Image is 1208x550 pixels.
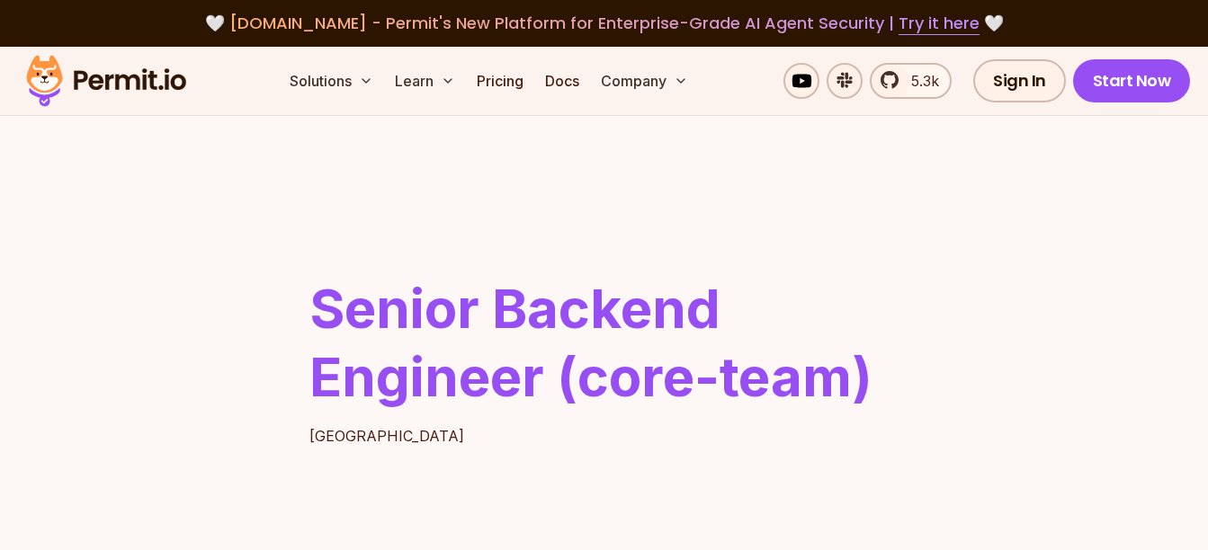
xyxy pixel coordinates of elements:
button: Company [594,63,695,99]
a: Docs [538,63,586,99]
button: Solutions [282,63,380,99]
span: [DOMAIN_NAME] - Permit's New Platform for Enterprise-Grade AI Agent Security | [229,12,980,34]
a: Try it here [899,12,980,35]
div: 🤍 🤍 [43,11,1165,36]
a: 5.3k [870,63,952,99]
h1: Senior Backend Engineer (core-team) [309,274,899,411]
a: Pricing [470,63,531,99]
button: Learn [388,63,462,99]
span: 5.3k [900,70,939,92]
img: Permit logo [18,50,194,111]
a: Sign In [973,59,1066,102]
a: Start Now [1073,59,1191,102]
p: [GEOGRAPHIC_DATA] [309,425,899,447]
